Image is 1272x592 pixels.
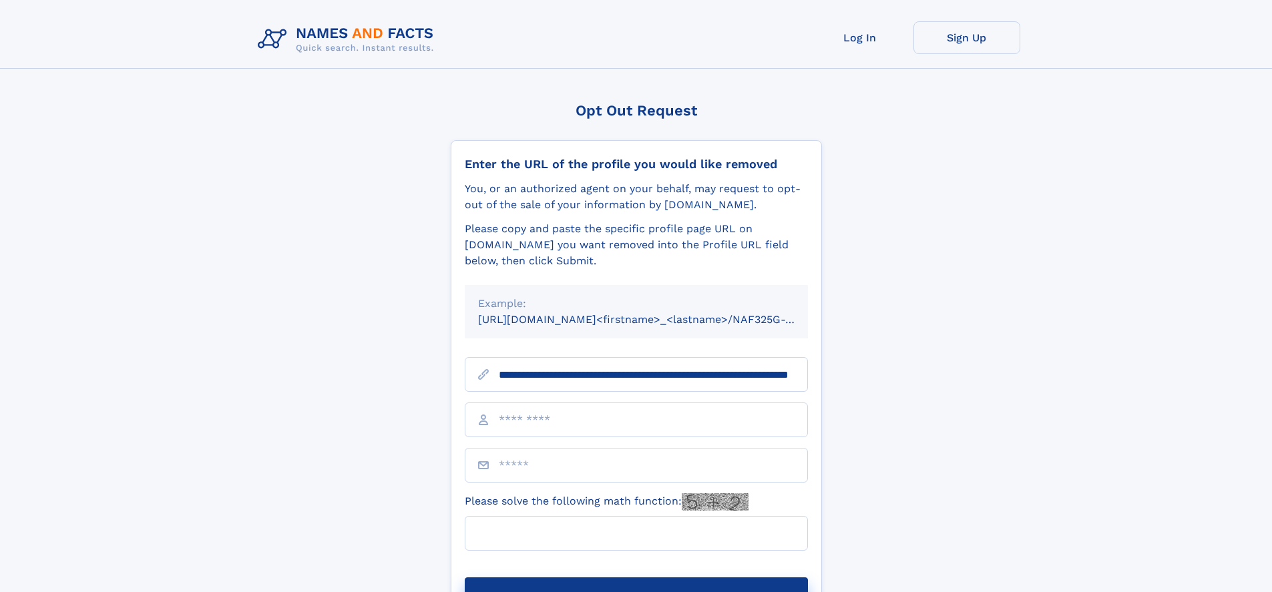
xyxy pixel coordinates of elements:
[913,21,1020,54] a: Sign Up
[807,21,913,54] a: Log In
[478,296,795,312] div: Example:
[478,313,833,326] small: [URL][DOMAIN_NAME]<firstname>_<lastname>/NAF325G-xxxxxxxx
[465,493,749,511] label: Please solve the following math function:
[465,157,808,172] div: Enter the URL of the profile you would like removed
[465,181,808,213] div: You, or an authorized agent on your behalf, may request to opt-out of the sale of your informatio...
[451,102,822,119] div: Opt Out Request
[252,21,445,57] img: Logo Names and Facts
[465,221,808,269] div: Please copy and paste the specific profile page URL on [DOMAIN_NAME] you want removed into the Pr...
